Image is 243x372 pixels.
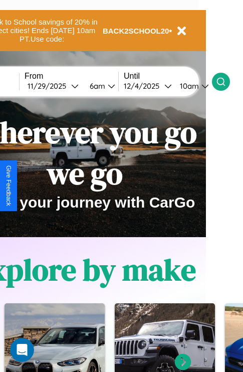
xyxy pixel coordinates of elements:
div: 12 / 4 / 2025 [124,81,164,91]
label: Until [124,72,212,81]
button: 10am [172,81,212,91]
label: From [25,72,118,81]
div: Give Feedback [5,165,12,206]
iframe: Intercom live chat [10,338,34,362]
b: BACK2SCHOOL20 [103,27,169,35]
div: 11 / 29 / 2025 [28,81,71,91]
div: 10am [175,81,201,91]
div: 6am [85,81,108,91]
button: 6am [82,81,118,91]
button: 11/29/2025 [25,81,82,91]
